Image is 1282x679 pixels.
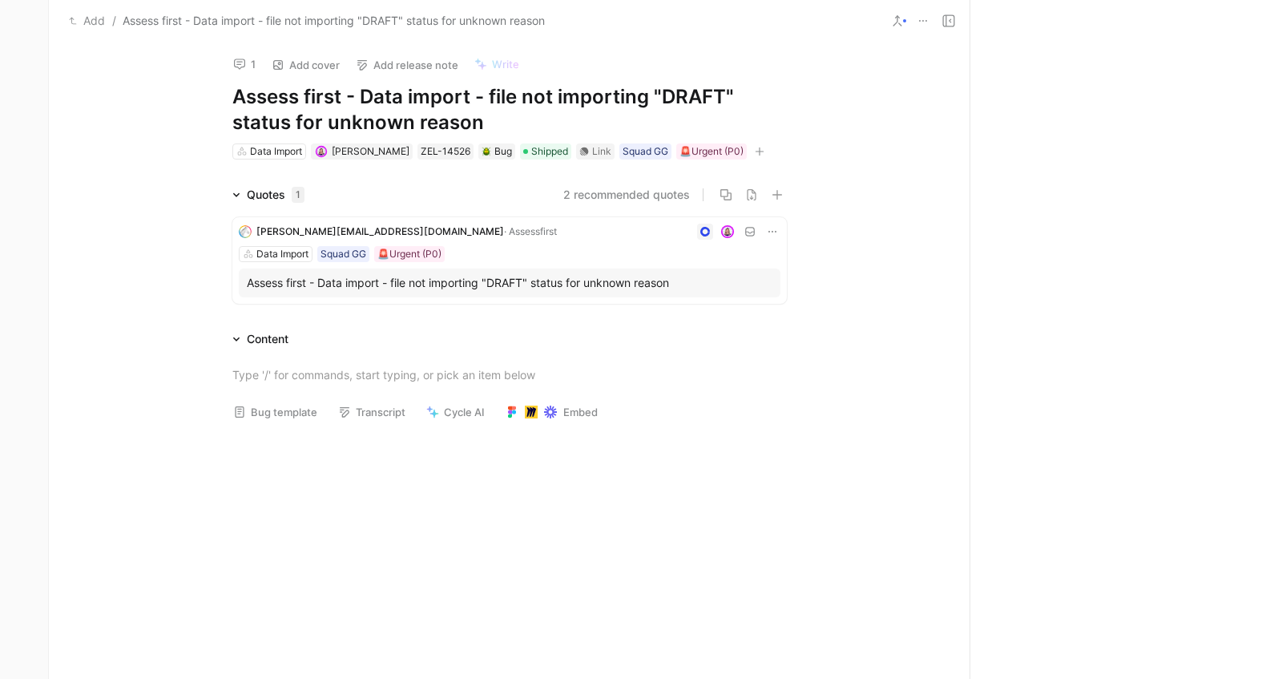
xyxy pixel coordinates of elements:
[239,225,252,238] img: logo
[226,185,311,204] div: Quotes1
[256,225,504,237] span: [PERSON_NAME][EMAIL_ADDRESS][DOMAIN_NAME]
[722,227,732,237] img: avatar
[492,57,519,71] span: Write
[592,143,611,160] div: Link
[226,401,325,423] button: Bug template
[226,329,295,349] div: Content
[123,11,545,30] span: Assess first - Data import - file not importing "DRAFT" status for unknown reason
[331,401,413,423] button: Transcript
[247,273,772,293] div: Assess first - Data import - file not importing "DRAFT" status for unknown reason
[467,53,526,75] button: Write
[563,185,690,204] button: 2 recommended quotes
[679,143,744,160] div: 🚨Urgent (P0)
[531,143,568,160] span: Shipped
[482,143,512,160] div: Bug
[250,143,302,160] div: Data Import
[377,246,441,262] div: 🚨Urgent (P0)
[264,54,347,76] button: Add cover
[320,246,366,262] div: Squad GG
[256,246,308,262] div: Data Import
[478,143,515,160] div: 🪲Bug
[226,53,263,75] button: 1
[349,54,466,76] button: Add release note
[498,401,605,423] button: Embed
[419,401,492,423] button: Cycle AI
[65,11,109,30] button: Add
[247,185,304,204] div: Quotes
[317,148,326,156] img: avatar
[504,225,557,237] span: · Assessfirst
[247,329,288,349] div: Content
[623,143,668,160] div: Squad GG
[421,143,470,160] div: ZEL-14526
[232,84,787,135] h1: Assess first - Data import - file not importing "DRAFT" status for unknown reason
[332,145,409,157] span: [PERSON_NAME]
[112,11,116,30] span: /
[520,143,571,160] div: Shipped
[482,147,491,156] img: 🪲
[292,187,304,203] div: 1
